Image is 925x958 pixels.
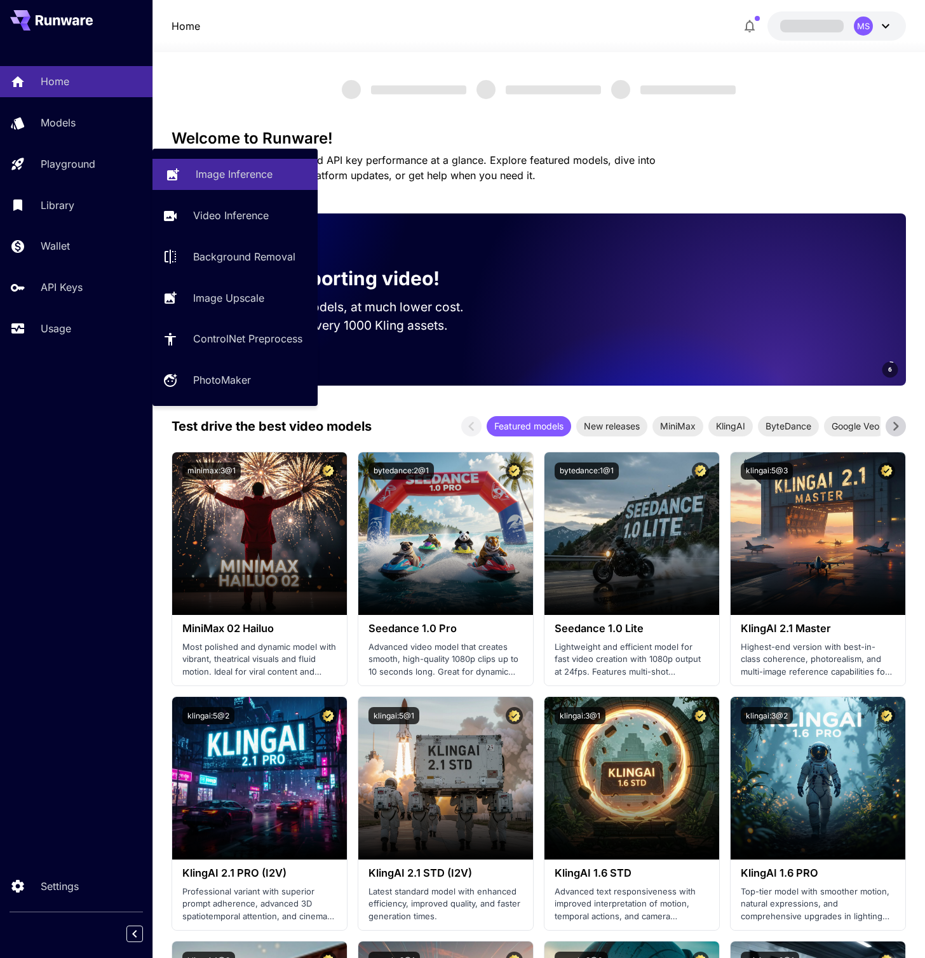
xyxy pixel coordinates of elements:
p: Professional variant with superior prompt adherence, advanced 3D spatiotemporal attention, and ci... [182,886,337,923]
a: PhotoMaker [152,365,318,396]
p: Run the best video models, at much lower cost. [192,298,488,316]
h3: KlingAI 2.1 Master [741,623,895,635]
p: Most polished and dynamic model with vibrant, theatrical visuals and fluid motion. Ideal for vira... [182,641,337,678]
nav: breadcrumb [172,18,200,34]
p: Playground [41,156,95,172]
h3: KlingAI 2.1 STD (I2V) [368,867,523,879]
p: ControlNet Preprocess [193,331,302,346]
h3: Welcome to Runware! [172,130,905,147]
h3: MiniMax 02 Hailuo [182,623,337,635]
span: KlingAI [708,419,753,433]
img: alt [172,452,347,615]
p: Lightweight and efficient model for fast video creation with 1080p output at 24fps. Features mult... [555,641,709,678]
p: Save up to $500 for every 1000 Kling assets. [192,316,488,335]
button: Certified Model – Vetted for best performance and includes a commercial license. [320,462,337,480]
button: bytedance:1@1 [555,462,619,480]
button: Certified Model – Vetted for best performance and includes a commercial license. [692,462,709,480]
a: Image Inference [152,159,318,190]
p: Models [41,115,76,130]
span: Featured models [487,419,571,433]
button: Certified Model – Vetted for best performance and includes a commercial license. [506,707,523,724]
span: 6 [888,365,892,374]
h3: KlingAI 1.6 STD [555,867,709,879]
p: Now supporting video! [227,264,440,293]
p: Latest standard model with enhanced efficiency, improved quality, and faster generation times. [368,886,523,923]
h3: Seedance 1.0 Pro [368,623,523,635]
p: Library [41,198,74,213]
a: ControlNet Preprocess [152,323,318,354]
p: API Keys [41,280,83,295]
p: Top-tier model with smoother motion, natural expressions, and comprehensive upgrades in lighting ... [741,886,895,923]
p: Advanced video model that creates smooth, high-quality 1080p clips up to 10 seconds long. Great f... [368,641,523,678]
img: alt [358,697,533,860]
p: Image Upscale [193,290,264,306]
img: alt [358,452,533,615]
button: Collapse sidebar [126,926,143,942]
h3: KlingAI 2.1 PRO (I2V) [182,867,337,879]
a: Image Upscale [152,282,318,313]
button: minimax:3@1 [182,462,241,480]
img: alt [544,697,719,860]
p: Test drive the best video models [172,417,372,436]
p: Home [172,18,200,34]
p: Highest-end version with best-in-class coherence, photorealism, and multi-image reference capabil... [741,641,895,678]
p: Background Removal [193,249,295,264]
h3: Seedance 1.0 Lite [555,623,709,635]
img: alt [544,452,719,615]
button: Certified Model – Vetted for best performance and includes a commercial license. [320,707,337,724]
span: MiniMax [652,419,703,433]
button: klingai:5@2 [182,707,234,724]
button: Certified Model – Vetted for best performance and includes a commercial license. [878,462,895,480]
button: Certified Model – Vetted for best performance and includes a commercial license. [878,707,895,724]
img: alt [731,452,905,615]
span: Google Veo [824,419,887,433]
p: Settings [41,879,79,894]
h3: KlingAI 1.6 PRO [741,867,895,879]
div: Collapse sidebar [136,922,152,945]
p: Image Inference [196,166,273,182]
a: Video Inference [152,200,318,231]
p: Video Inference [193,208,269,223]
span: New releases [576,419,647,433]
button: klingai:3@2 [741,707,793,724]
a: Background Removal [152,241,318,273]
button: klingai:3@1 [555,707,605,724]
div: MS [854,17,873,36]
span: ByteDance [758,419,819,433]
p: Advanced text responsiveness with improved interpretation of motion, temporal actions, and camera... [555,886,709,923]
img: alt [172,697,347,860]
button: klingai:5@1 [368,707,419,724]
span: Check out your usage stats and API key performance at a glance. Explore featured models, dive int... [172,154,656,182]
img: alt [731,697,905,860]
p: PhotoMaker [193,372,251,388]
p: Usage [41,321,71,336]
p: Wallet [41,238,70,253]
button: bytedance:2@1 [368,462,434,480]
p: Home [41,74,69,89]
button: Certified Model – Vetted for best performance and includes a commercial license. [692,707,709,724]
button: klingai:5@3 [741,462,793,480]
button: Certified Model – Vetted for best performance and includes a commercial license. [506,462,523,480]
